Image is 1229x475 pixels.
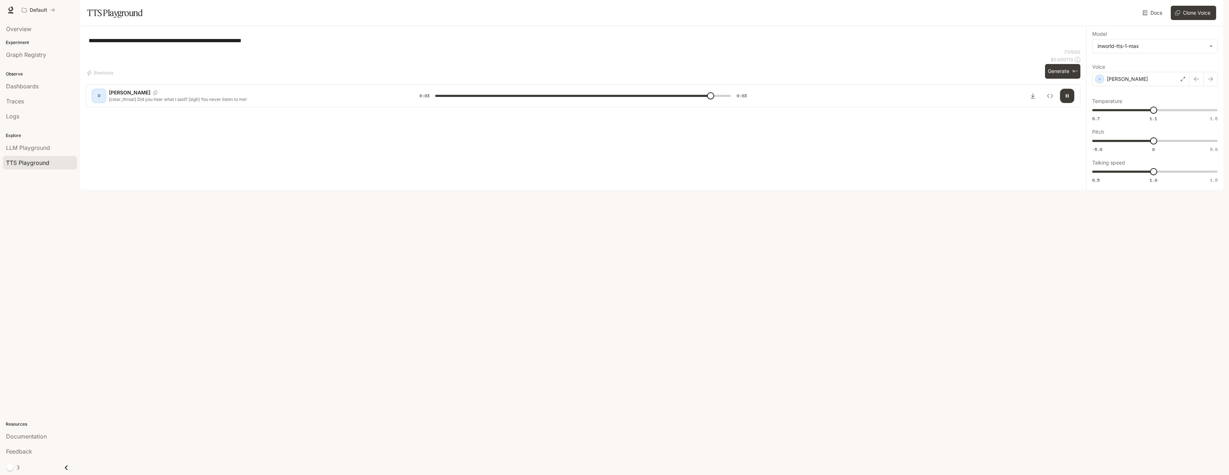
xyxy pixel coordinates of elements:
[1072,69,1078,74] p: ⌘⏎
[1150,177,1157,183] span: 1.0
[1210,177,1218,183] span: 1.5
[1043,89,1057,103] button: Inspect
[737,92,747,99] span: 0:03
[1092,64,1105,69] p: Voice
[1051,57,1073,63] p: $ 0.000710
[93,90,105,102] div: D
[86,67,116,79] button: Shortcuts
[1092,99,1122,104] p: Temperature
[1171,6,1216,20] button: Clone Voice
[1026,89,1040,103] button: Download audio
[1210,116,1218,122] span: 1.5
[1150,116,1157,122] span: 1.1
[109,96,402,102] p: [clear_throat] Did you hear what I said? [sigh] You never listen to me!
[1092,31,1107,36] p: Model
[19,3,58,17] button: All workspaces
[109,89,150,96] p: [PERSON_NAME]
[1092,146,1102,152] span: -5.0
[87,6,143,20] h1: TTS Playground
[1210,146,1218,152] span: 5.0
[1045,64,1080,79] button: Generate⌘⏎
[1092,177,1100,183] span: 0.5
[150,90,160,95] button: Copy Voice ID
[1107,75,1148,83] p: [PERSON_NAME]
[1098,43,1206,50] div: inworld-tts-1-max
[1064,49,1080,55] p: 71 / 1000
[1092,160,1125,165] p: Talking speed
[419,92,429,99] span: 0:03
[1093,39,1217,53] div: inworld-tts-1-max
[1092,129,1104,134] p: Pitch
[1141,6,1165,20] a: Docs
[1092,116,1100,122] span: 0.7
[1152,146,1155,152] span: 0
[30,7,47,13] p: Default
